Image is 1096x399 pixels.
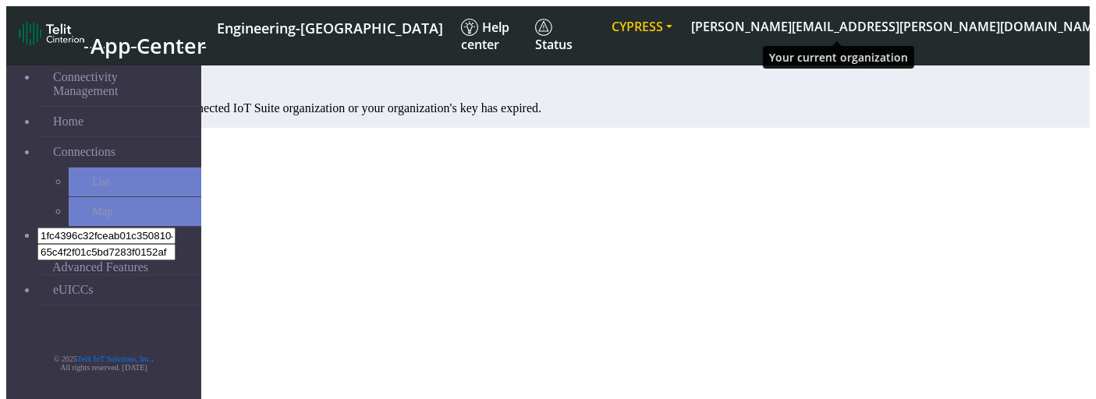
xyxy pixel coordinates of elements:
[6,101,1090,115] p: Your organization does not have a connected IoT Suite organization or your organization's key has...
[19,21,84,46] img: logo-telit-cinterion-gw-new.png
[37,62,201,106] a: Connectivity Management
[217,19,443,37] span: Engineering-[GEOGRAPHIC_DATA]
[535,19,573,53] span: Status
[216,12,442,41] a: Your current platform instance
[763,46,914,69] div: Your current organization
[535,19,552,36] img: status.svg
[455,12,529,59] a: Help center
[19,17,204,55] a: App Center
[37,107,201,136] a: Home
[6,65,1090,86] h1: Not authorized
[529,12,602,59] a: Status
[461,19,509,53] span: Help center
[602,12,682,41] button: CYPRESS
[461,19,478,36] img: knowledge.svg
[90,31,206,60] span: App Center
